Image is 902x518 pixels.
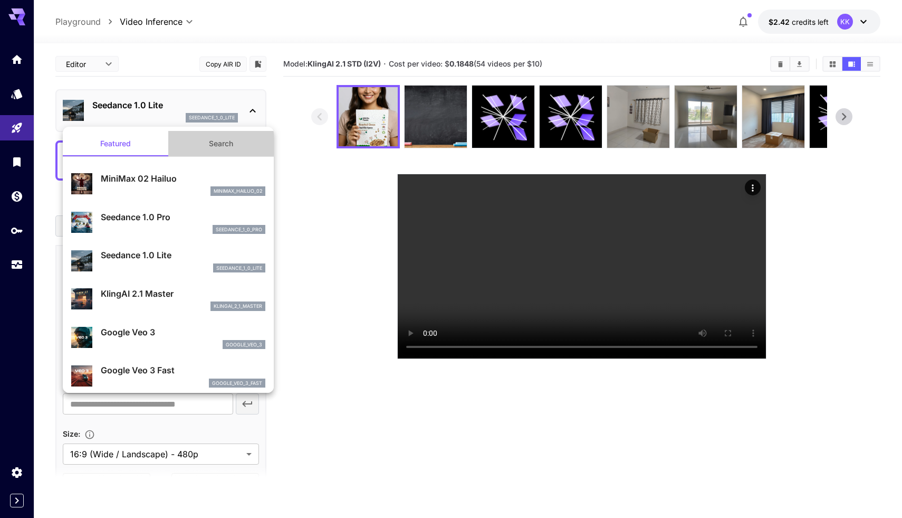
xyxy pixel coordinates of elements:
[214,187,262,195] p: minimax_hailuo_02
[101,326,265,338] p: Google Veo 3
[71,168,265,200] div: MiniMax 02 Hailuominimax_hailuo_02
[101,287,265,300] p: KlingAI 2.1 Master
[101,364,265,376] p: Google Veo 3 Fast
[63,131,168,156] button: Featured
[71,322,265,354] div: Google Veo 3google_veo_3
[101,249,265,261] p: Seedance 1.0 Lite
[226,341,262,349] p: google_veo_3
[216,265,262,272] p: seedance_1_0_lite
[101,172,265,185] p: MiniMax 02 Hailuo
[71,206,265,239] div: Seedance 1.0 Proseedance_1_0_pro
[212,380,262,387] p: google_veo_3_fast
[168,131,274,156] button: Search
[71,244,265,277] div: Seedance 1.0 Liteseedance_1_0_lite
[71,360,265,392] div: Google Veo 3 Fastgoogle_veo_3_fast
[214,303,262,310] p: klingai_2_1_master
[216,226,262,233] p: seedance_1_0_pro
[71,283,265,315] div: KlingAI 2.1 Masterklingai_2_1_master
[101,211,265,223] p: Seedance 1.0 Pro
